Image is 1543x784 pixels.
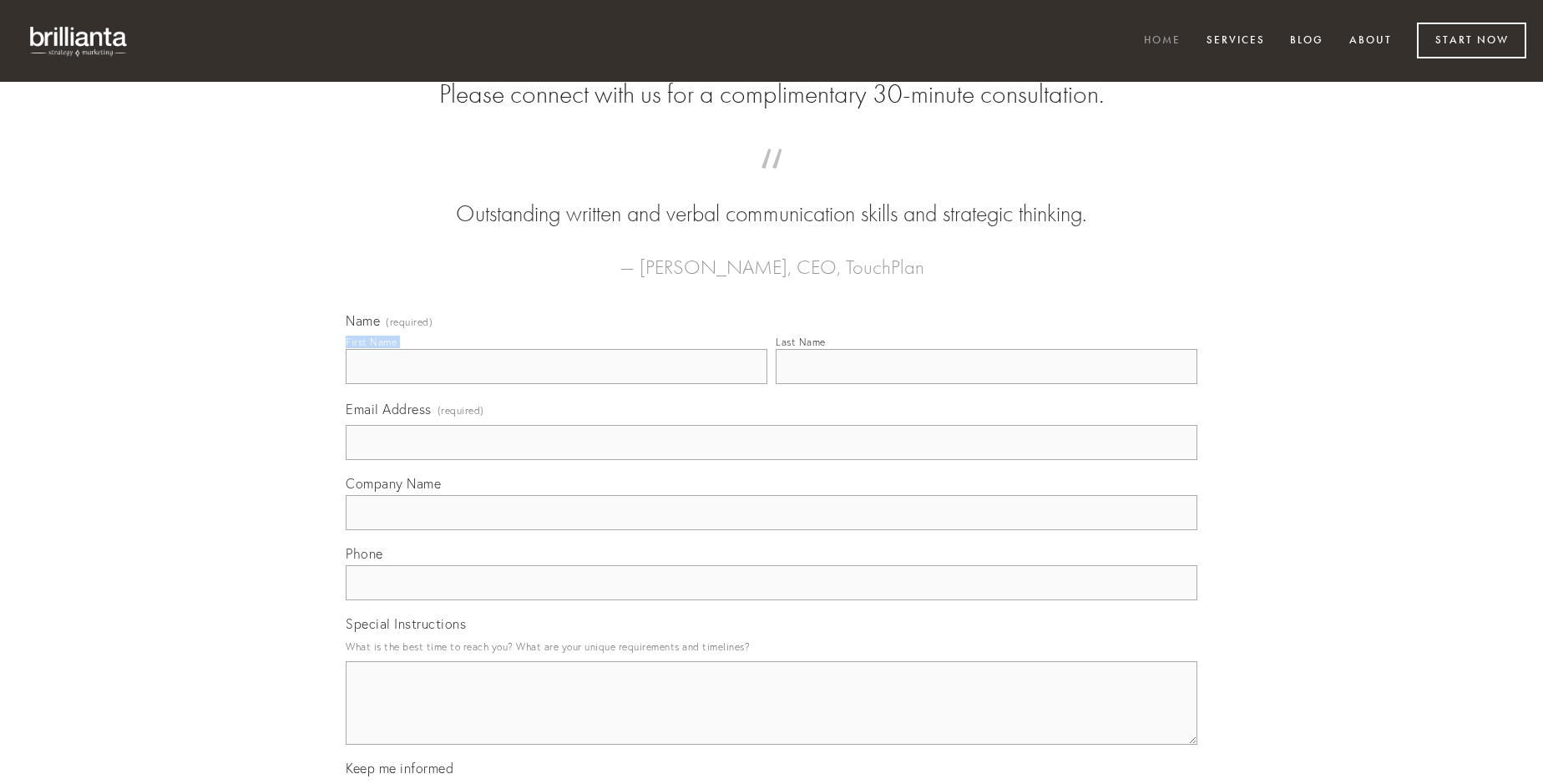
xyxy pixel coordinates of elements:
[346,78,1197,110] h2: Please connect with us for a complimentary 30-minute consultation.
[1196,28,1276,55] a: Services
[386,317,433,327] span: (required)
[1279,28,1334,55] a: Blog
[1417,23,1526,58] a: Start Now
[776,336,826,348] div: Last Name
[346,336,397,348] div: First Name
[1133,28,1191,55] a: Home
[346,545,383,562] span: Phone
[346,760,453,776] span: Keep me informed
[346,635,1197,658] p: What is the best time to reach you? What are your unique requirements and timelines?
[1338,28,1403,55] a: About
[346,615,466,632] span: Special Instructions
[372,165,1171,198] span: “
[346,401,432,417] span: Email Address
[346,312,380,329] span: Name
[346,475,441,492] span: Company Name
[17,17,142,65] img: brillianta - research, strategy, marketing
[372,230,1171,284] figcaption: — [PERSON_NAME], CEO, TouchPlan
[438,399,484,422] span: (required)
[372,165,1171,230] blockquote: Outstanding written and verbal communication skills and strategic thinking.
